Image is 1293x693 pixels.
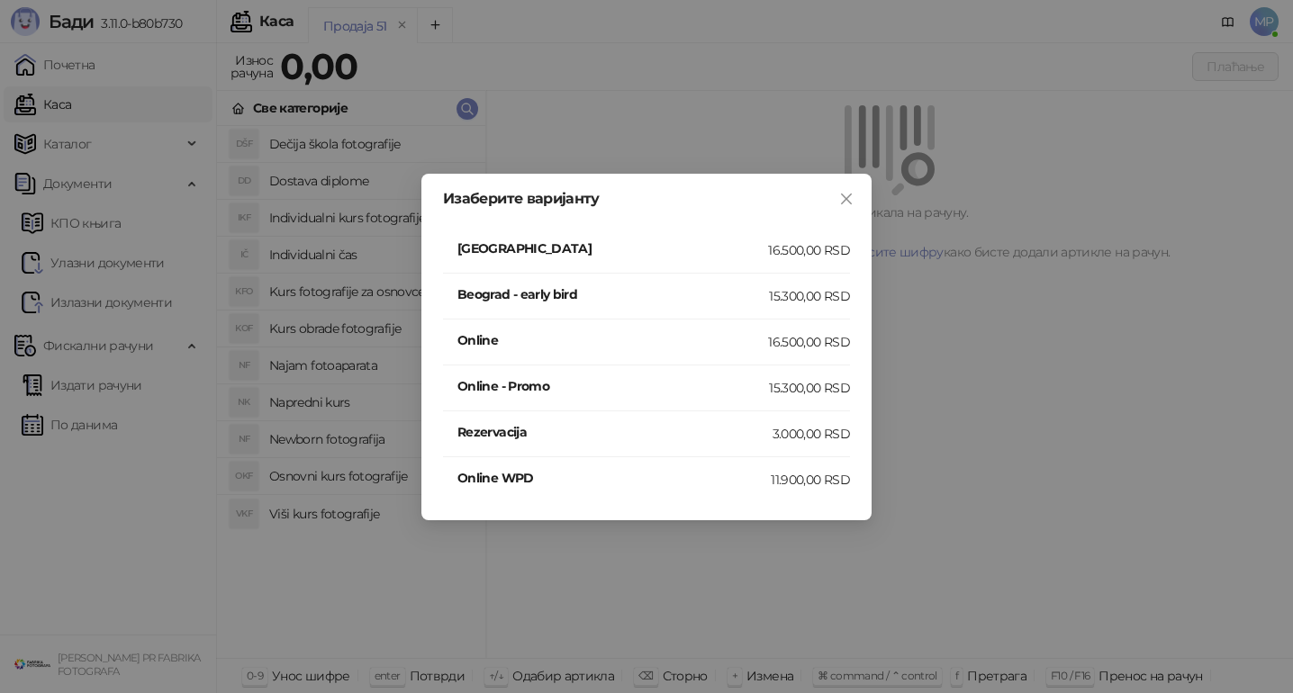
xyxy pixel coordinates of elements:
div: 15.300,00 RSD [769,286,850,306]
div: 15.300,00 RSD [769,378,850,398]
h4: Rezervacija [457,422,773,442]
div: 3.000,00 RSD [773,424,850,444]
button: Close [832,184,861,213]
h4: Online - Promo [457,376,769,396]
h4: [GEOGRAPHIC_DATA] [457,238,768,258]
h4: Online WPD [457,468,771,488]
div: Изаберите варијанту [443,192,850,206]
span: Close [832,192,861,206]
h4: Beograd - early bird [457,284,769,304]
span: close [839,192,854,206]
h4: Online [457,330,768,350]
div: 16.500,00 RSD [768,332,850,352]
div: 16.500,00 RSD [768,240,850,260]
div: 11.900,00 RSD [771,470,850,490]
